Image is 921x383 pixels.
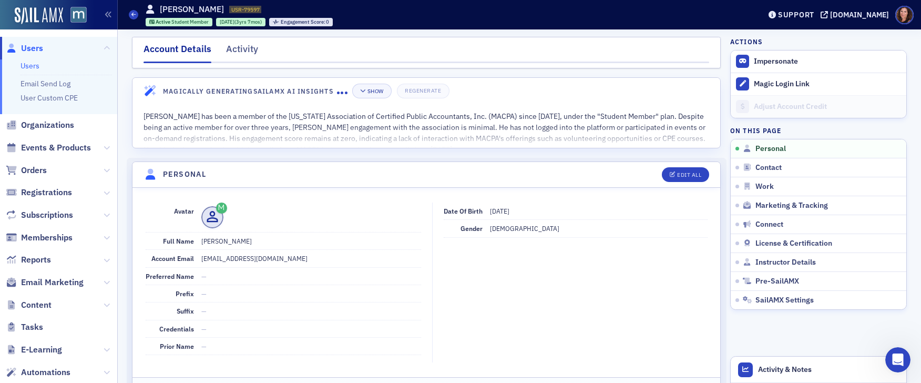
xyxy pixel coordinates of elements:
[160,342,194,350] span: Prior Name
[6,142,91,154] a: Events & Products
[730,126,907,135] h4: On this page
[6,119,74,131] a: Organizations
[46,263,193,283] div: Just checking back in on this question, let me know when you can, thank you!
[30,6,47,23] img: Profile image for Operator
[163,169,206,180] h4: Personal
[46,67,193,129] div: How can we get the speaker's credentials and prefix (both of these speakers are Dr.s) to show up ...
[177,307,194,315] span: Suffix
[201,289,207,298] span: —
[160,4,224,15] h1: [PERSON_NAME]
[21,254,51,266] span: Reports
[159,325,194,333] span: Credentials
[17,150,164,191] div: You’ll get replies here and in your email: ✉️
[201,307,207,315] span: —
[220,18,234,25] span: [DATE]
[490,207,509,215] span: [DATE]
[17,225,75,231] div: Operator • [DATE]
[63,7,87,25] a: View Homepage
[755,220,783,229] span: Connect
[755,182,774,191] span: Work
[677,172,701,178] div: Edit All
[226,42,258,62] div: Activity
[8,256,202,302] div: Natalie says…
[7,4,27,24] button: go back
[33,303,42,311] button: Emoji picker
[6,187,72,198] a: Registrations
[15,7,63,24] img: SailAMX
[758,364,812,375] span: Activity & Notes
[21,299,52,311] span: Content
[755,239,832,248] span: License & Certification
[8,242,202,256] div: [DATE]
[201,250,421,267] dd: [EMAIL_ADDRESS][DOMAIN_NAME]
[6,277,84,288] a: Email Marketing
[21,344,62,356] span: E-Learning
[149,18,209,25] a: Active Student Member
[490,220,708,237] dd: [DEMOGRAPHIC_DATA]
[17,171,160,190] b: [PERSON_NAME][EMAIL_ADDRESS][DOMAIN_NAME]
[6,209,73,221] a: Subscriptions
[21,43,43,54] span: Users
[885,347,910,372] iframe: Intercom live chat
[21,142,91,154] span: Events & Products
[231,6,260,13] span: USR-79597
[367,88,384,94] div: Show
[165,4,185,24] button: Home
[755,277,799,286] span: Pre-SailAMX
[731,95,906,118] a: Adjust Account Credit
[51,13,131,24] p: The team can also help
[755,258,816,267] span: Instructor Details
[755,201,828,210] span: Marketing & Tracking
[6,321,43,333] a: Tasks
[21,321,43,333] span: Tasks
[6,43,43,54] a: Users
[821,11,893,18] button: [DOMAIN_NAME]
[146,18,213,26] div: Active: Active: Student Member
[754,79,901,89] div: Magic Login Link
[51,5,88,13] h1: Operator
[163,86,337,96] h4: Magically Generating SailAMX AI Insights
[21,209,73,221] span: Subscriptions
[21,79,70,88] a: Email Send Log
[185,4,203,23] div: Close
[201,325,207,333] span: —
[731,73,906,95] button: Magic Login Link
[176,289,194,298] span: Prefix
[171,18,209,25] span: Student Member
[444,207,483,215] span: Date of Birth
[21,277,84,288] span: Email Marketing
[8,144,172,224] div: You’ll get replies here and in your email:✉️[PERSON_NAME][EMAIL_ADDRESS][DOMAIN_NAME]Our usual re...
[281,19,330,25] div: 0
[21,165,47,176] span: Orders
[8,144,202,243] div: Operator says…
[6,344,62,356] a: E-Learning
[220,18,262,25] div: (3yrs 7mos)
[662,167,709,182] button: Edit All
[21,232,73,244] span: Memberships
[16,303,25,311] button: Upload attachment
[6,165,47,176] a: Orders
[17,196,164,217] div: Our usual reply time 🕒
[174,207,194,215] span: Avatar
[180,298,197,315] button: Send a message…
[755,296,814,305] span: SailAMX Settings
[778,10,814,19] div: Support
[281,18,326,25] span: Engagement Score :
[9,280,201,298] textarea: Message…
[352,84,392,98] button: Show
[755,163,782,173] span: Contact
[397,84,449,98] button: Regenerate
[216,18,265,26] div: 2022-02-08 00:00:00
[6,254,51,266] a: Reports
[38,256,202,289] div: Just checking back in on this question, let me know when you can, thank you!
[146,272,194,280] span: Preferred Name
[754,102,901,112] div: Adjust Account Credit
[201,342,207,350] span: —
[144,42,211,63] div: Account Details
[21,187,72,198] span: Registrations
[830,10,889,19] div: [DOMAIN_NAME]
[6,367,70,378] a: Automations
[163,237,194,245] span: Full Name
[755,144,786,154] span: Personal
